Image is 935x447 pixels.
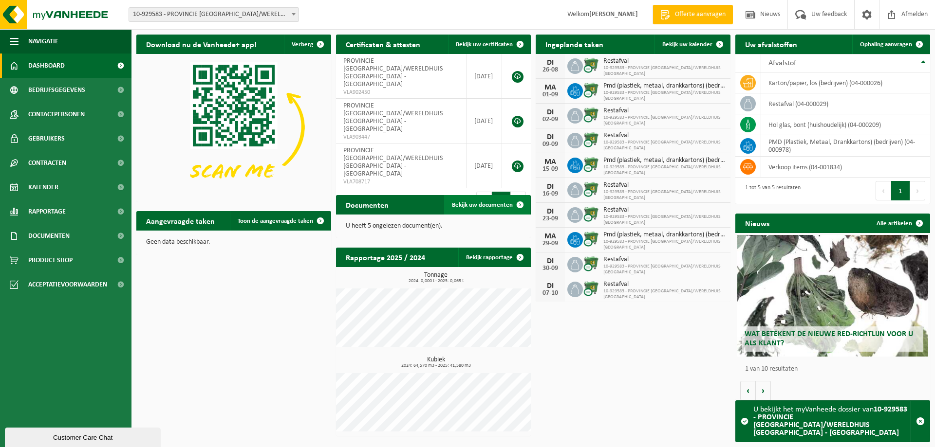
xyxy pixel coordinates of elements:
span: Pmd (plastiek, metaal, drankkartons) (bedrijven) [603,231,726,239]
iframe: chat widget [5,426,163,447]
td: restafval (04-000029) [761,93,930,114]
span: PROVINCIE [GEOGRAPHIC_DATA]/WERELDHUIS [GEOGRAPHIC_DATA] - [GEOGRAPHIC_DATA] [343,102,443,133]
span: Bekijk uw documenten [452,202,513,208]
span: Afvalstof [768,59,796,67]
span: PROVINCIE [GEOGRAPHIC_DATA]/WERELDHUIS [GEOGRAPHIC_DATA] - [GEOGRAPHIC_DATA] [343,147,443,178]
h2: Download nu de Vanheede+ app! [136,35,266,54]
button: Previous [876,181,891,200]
div: 15-09 [541,166,560,173]
img: WB-0770-CU [583,107,599,123]
span: 10-929583 - PROVINCIE [GEOGRAPHIC_DATA]/WERELDHUIS [GEOGRAPHIC_DATA] [603,140,726,151]
span: 10-929583 - PROVINCIE [GEOGRAPHIC_DATA]/WERELDHUIS [GEOGRAPHIC_DATA] [603,115,726,126]
img: WB-0770-CU [583,181,599,197]
span: Pmd (plastiek, metaal, drankkartons) (bedrijven) [603,157,726,164]
span: 10-929583 - PROVINCIE [GEOGRAPHIC_DATA]/WERELDHUIS [GEOGRAPHIC_DATA] [603,90,726,102]
button: 1 [891,181,910,200]
div: MA [541,84,560,91]
img: Download de VHEPlus App [136,54,331,200]
p: 1 van 10 resultaten [745,366,925,373]
span: Restafval [603,206,726,214]
a: Bekijk uw kalender [654,35,729,54]
span: Restafval [603,281,726,288]
td: [DATE] [467,99,502,143]
h2: Uw afvalstoffen [735,35,807,54]
span: 2024: 0,000 t - 2025: 0,065 t [341,279,531,284]
p: Geen data beschikbaar. [146,239,321,246]
img: WB-0770-CU [583,206,599,222]
a: Bekijk uw documenten [444,195,530,215]
img: WB-0770-CU [583,57,599,73]
span: Bekijk uw kalender [662,41,712,48]
span: 2024: 64,570 m3 - 2025: 41,580 m3 [341,363,531,368]
span: PROVINCIE [GEOGRAPHIC_DATA]/WERELDHUIS [GEOGRAPHIC_DATA] - [GEOGRAPHIC_DATA] [343,57,443,88]
span: Gebruikers [28,126,65,151]
div: 30-09 [541,265,560,272]
span: Toon de aangevraagde taken [238,218,313,224]
h3: Kubiek [341,357,531,368]
span: Bekijk uw certificaten [456,41,513,48]
button: Vorige [740,381,756,400]
span: Contracten [28,151,66,175]
td: karton/papier, los (bedrijven) (04-000026) [761,72,930,93]
div: MA [541,232,560,240]
img: WB-0770-CU [583,231,599,247]
button: Next [910,181,925,200]
img: WB-0770-CU [583,156,599,173]
a: Bekijk uw certificaten [448,35,530,54]
td: PMD (Plastiek, Metaal, Drankkartons) (bedrijven) (04-000978) [761,135,930,157]
td: hol glas, bont (huishoudelijk) (04-000209) [761,114,930,135]
a: Offerte aanvragen [653,5,733,24]
a: Alle artikelen [869,214,929,233]
div: 02-09 [541,116,560,123]
span: 10-929583 - PROVINCIE [GEOGRAPHIC_DATA]/WERELDHUIS [GEOGRAPHIC_DATA] [603,264,726,275]
span: Contactpersonen [28,102,85,126]
div: 26-08 [541,67,560,73]
strong: [PERSON_NAME] [589,11,638,18]
span: 10-929583 - PROVINCIE WEST-VLAANDEREN/WERELDHUIS WEST-VLAANDEREN - ROESELARE [129,7,299,22]
a: Wat betekent de nieuwe RED-richtlijn voor u als klant? [737,235,928,357]
div: DI [541,257,560,265]
span: 10-929583 - PROVINCIE [GEOGRAPHIC_DATA]/WERELDHUIS [GEOGRAPHIC_DATA] [603,288,726,300]
span: Dashboard [28,54,65,78]
a: Toon de aangevraagde taken [230,211,330,231]
div: U bekijkt het myVanheede dossier van [753,401,911,442]
img: WB-0770-CU [583,131,599,148]
button: Volgende [756,381,771,400]
a: Bekijk rapportage [458,248,530,267]
span: VLA708717 [343,178,459,186]
span: Restafval [603,132,726,140]
span: VLA902450 [343,89,459,96]
div: 07-10 [541,290,560,297]
span: Restafval [603,107,726,115]
div: 1 tot 5 van 5 resultaten [740,180,801,201]
strong: 10-929583 - PROVINCIE [GEOGRAPHIC_DATA]/WERELDHUIS [GEOGRAPHIC_DATA] - [GEOGRAPHIC_DATA] [753,406,907,437]
div: 01-09 [541,91,560,98]
div: MA [541,158,560,166]
h2: Certificaten & attesten [336,35,430,54]
div: DI [541,183,560,191]
td: verkoop items (04-001834) [761,157,930,178]
span: Restafval [603,256,726,264]
span: Bedrijfsgegevens [28,78,85,102]
span: Navigatie [28,29,58,54]
span: 10-929583 - PROVINCIE [GEOGRAPHIC_DATA]/WERELDHUIS [GEOGRAPHIC_DATA] [603,65,726,77]
span: Rapportage [28,199,66,224]
span: Wat betekent de nieuwe RED-richtlijn voor u als klant? [745,330,913,347]
img: WB-0770-CU [583,255,599,272]
h3: Tonnage [341,272,531,284]
h2: Aangevraagde taken [136,211,224,230]
div: 16-09 [541,191,560,197]
span: Ophaling aanvragen [860,41,912,48]
td: [DATE] [467,143,502,188]
span: Verberg [292,41,313,48]
span: Kalender [28,175,58,199]
span: Product Shop [28,248,73,272]
span: Restafval [603,181,726,189]
span: 10-929583 - PROVINCIE [GEOGRAPHIC_DATA]/WERELDHUIS [GEOGRAPHIC_DATA] [603,239,726,250]
h2: Ingeplande taken [536,35,613,54]
span: 10-929583 - PROVINCIE [GEOGRAPHIC_DATA]/WERELDHUIS [GEOGRAPHIC_DATA] [603,164,726,176]
span: 10-929583 - PROVINCIE [GEOGRAPHIC_DATA]/WERELDHUIS [GEOGRAPHIC_DATA] [603,189,726,201]
span: Documenten [28,224,70,248]
h2: Nieuws [735,214,779,232]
